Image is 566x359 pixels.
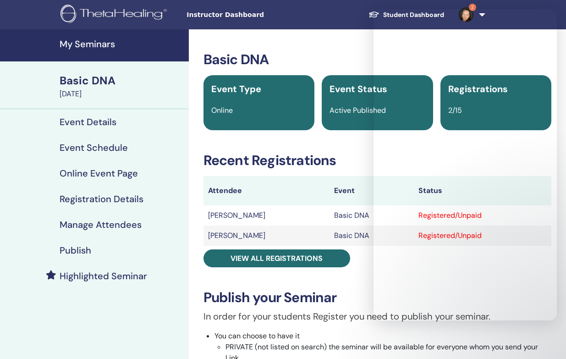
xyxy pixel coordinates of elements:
iframe: Intercom live chat [374,9,557,320]
a: View all registrations [203,249,350,267]
h3: Basic DNA [203,51,551,68]
h4: Event Details [60,116,116,127]
span: 2 [469,4,476,11]
h4: Publish [60,245,91,256]
img: graduation-cap-white.svg [368,11,379,18]
span: Event Type [211,83,261,95]
img: logo.png [60,5,170,25]
span: Event Status [330,83,387,95]
h4: Event Schedule [60,142,128,153]
div: [DATE] [60,88,183,99]
span: Instructor Dashboard [187,10,324,20]
h4: Registration Details [60,193,143,204]
h3: Recent Registrations [203,152,551,169]
td: Basic DNA [330,226,414,246]
iframe: Intercom live chat [535,328,557,350]
img: default.jpg [459,7,473,22]
div: Basic DNA [60,73,183,88]
h4: Highlighted Seminar [60,271,147,282]
th: Attendee [203,176,330,205]
td: [PERSON_NAME] [203,226,330,246]
span: Active Published [330,105,386,115]
a: Basic DNA[DATE] [54,73,189,99]
h3: Publish your Seminar [203,289,551,306]
h4: Manage Attendees [60,219,142,230]
th: Event [330,176,414,205]
span: View all registrations [231,254,323,263]
p: In order for your students Register you need to publish your seminar. [203,309,551,323]
h4: Online Event Page [60,168,138,179]
a: Student Dashboard [361,6,451,23]
td: Basic DNA [330,205,414,226]
span: Online [211,105,233,115]
td: [PERSON_NAME] [203,205,330,226]
h4: My Seminars [60,39,183,50]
